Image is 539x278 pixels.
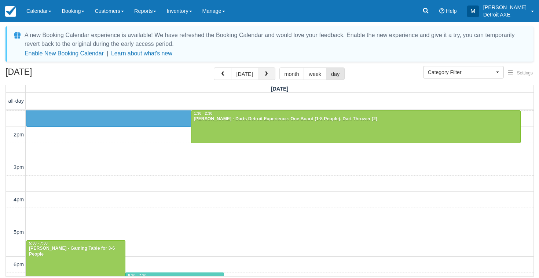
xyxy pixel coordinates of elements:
[231,67,258,80] button: [DATE]
[8,98,24,104] span: all-day
[14,164,24,170] span: 3pm
[467,6,479,17] div: M
[128,274,147,278] span: 6:30 - 7:30
[446,8,457,14] span: Help
[439,8,444,14] i: Help
[483,4,527,11] p: [PERSON_NAME]
[29,246,123,257] div: [PERSON_NAME] - Gaming Table for 3-6 People
[5,6,16,17] img: checkfront-main-nav-mini-logo.png
[14,132,24,138] span: 2pm
[191,110,521,143] a: 1:30 - 2:30[PERSON_NAME] - Darts Detroit Experience: One Board (1-8 People), Dart Thrower (2)
[25,31,525,48] div: A new Booking Calendar experience is available! We have refreshed the Booking Calendar and would ...
[14,229,24,235] span: 5pm
[5,67,98,81] h2: [DATE]
[304,67,326,80] button: week
[193,116,518,122] div: [PERSON_NAME] - Darts Detroit Experience: One Board (1-8 People), Dart Thrower (2)
[194,111,212,116] span: 1:30 - 2:30
[14,261,24,267] span: 6pm
[517,70,533,76] span: Settings
[428,69,494,76] span: Category Filter
[483,11,527,18] p: Detroit AXE
[107,50,108,56] span: |
[25,50,104,57] button: Enable New Booking Calendar
[271,86,289,92] span: [DATE]
[29,241,48,245] span: 5:30 - 7:30
[423,66,504,78] button: Category Filter
[111,50,172,56] a: Learn about what's new
[279,67,304,80] button: month
[504,68,537,78] button: Settings
[14,197,24,202] span: 4pm
[326,67,345,80] button: day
